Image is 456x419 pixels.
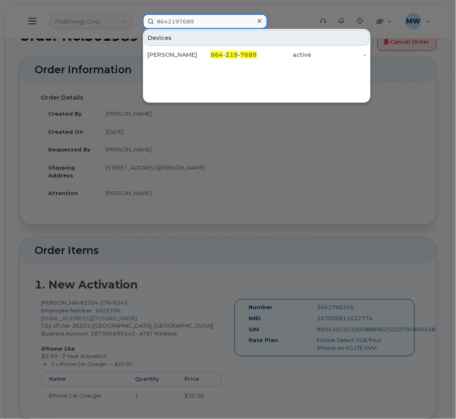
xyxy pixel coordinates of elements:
[226,51,238,58] span: 219
[420,383,450,413] iframe: Messenger Launcher
[202,51,257,59] div: - -
[147,51,202,59] div: [PERSON_NAME]
[240,51,257,58] span: 7689
[143,14,268,29] input: Find something...
[211,51,223,58] span: 864
[257,51,312,59] div: active
[144,30,370,46] div: Devices
[144,47,370,62] a: [PERSON_NAME]864-219-7689active-
[312,51,366,59] div: -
